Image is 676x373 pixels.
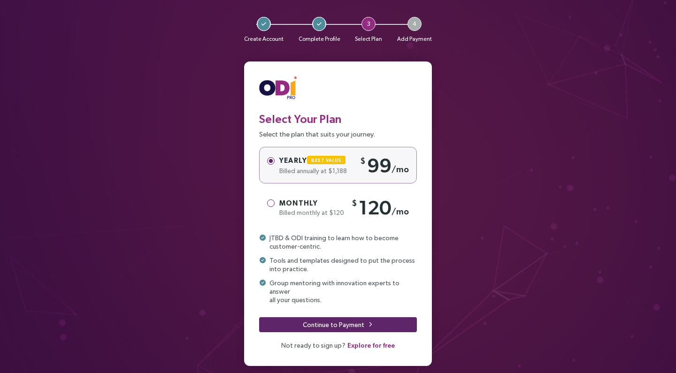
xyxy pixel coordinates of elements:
[279,209,344,216] span: Billed monthly at $120
[244,34,284,45] p: Create Account
[407,17,422,31] span: 4
[397,34,432,45] p: Add Payment
[279,199,318,207] span: Monthly
[259,112,417,126] h3: Select Your Plan
[269,234,399,251] span: JTBD & ODI training to learn how to become customer-centric.
[311,158,341,163] span: Best Value
[279,156,349,164] span: Yearly
[299,34,340,45] p: Complete Profile
[259,76,297,101] img: ODIpro
[303,320,364,330] span: Continue to Payment
[281,342,395,349] span: Not ready to sign up?
[279,167,347,175] span: Billed annually at $1,188
[360,156,367,166] sup: $
[355,34,382,45] p: Select Plan
[269,256,415,273] span: Tools and templates designed to put the process into practice.
[259,129,417,139] p: Select the plan that suits your journey.
[269,279,417,304] span: Group mentoring with innovation experts to answer all your questions.
[392,164,409,174] sub: /mo
[347,340,395,351] button: Explore for free
[352,195,409,220] div: 120
[392,206,409,216] sub: /mo
[352,198,359,208] sup: $
[361,17,376,31] span: 3
[360,153,409,178] div: 99
[259,317,417,332] button: Continue to Payment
